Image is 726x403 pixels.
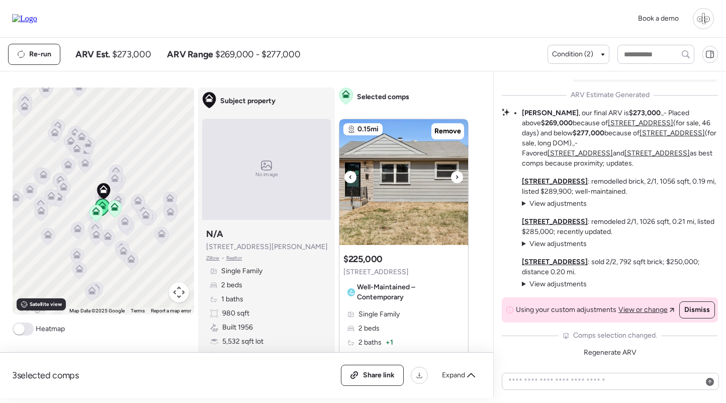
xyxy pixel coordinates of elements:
[220,96,276,106] span: Subject property
[206,254,220,262] span: Zillow
[529,280,587,288] span: View adjustments
[395,352,411,362] span: + 11%
[131,308,145,313] a: Terms (opens in new tab)
[573,331,657,341] span: Comps selection changed.
[618,305,668,315] span: View or change
[221,280,242,290] span: 2 beds
[29,49,51,59] span: Re-run
[69,308,125,313] span: Map Data ©2025 Google
[12,369,79,381] span: 3 selected comps
[221,294,243,304] span: 1 baths
[15,301,48,314] a: Open this area in Google Maps (opens a new window)
[222,254,224,262] span: •
[357,124,379,134] span: 0.15mi
[357,92,409,102] span: Selected comps
[151,308,191,313] a: Report a map error
[629,109,661,117] strong: $273,000
[343,253,383,265] h3: $225,000
[255,171,278,179] span: No image
[548,149,613,157] a: [STREET_ADDRESS]
[167,48,213,60] span: ARV Range
[618,305,674,315] a: View or change
[12,14,37,23] img: Logo
[522,108,718,169] li: , our final ARV is .,- Placed above because of (for sale, 46 days) and below because of (for sale...
[571,90,650,100] span: ARV Estimate Generated
[522,177,718,197] p: : remodelled brick, 2/1, 1056 sqft, 0.19 mi, listed $289,900; well-maintained.
[442,370,465,380] span: Expand
[684,305,710,315] span: Dismiss
[222,323,253,333] span: Built 1956
[215,48,300,60] span: $269,000 - $277,000
[386,338,393,348] span: + 1
[206,242,328,252] span: [STREET_ADDRESS][PERSON_NAME]
[75,48,110,60] span: ARV Est.
[358,309,400,319] span: Single Family
[522,109,579,117] strong: [PERSON_NAME]
[222,351,238,361] span: Brick
[434,126,461,136] span: Remove
[343,267,409,277] span: [STREET_ADDRESS]
[529,239,587,248] span: View adjustments
[573,129,604,137] strong: $277,000
[516,305,616,315] span: Using your custom adjustments
[522,239,587,249] summary: View adjustments
[222,308,249,318] span: 980 sqft
[584,348,637,357] span: Regenerate ARV
[359,352,391,362] span: 1,092 sqft
[640,129,705,137] a: [STREET_ADDRESS]
[522,279,587,289] summary: View adjustments
[624,149,690,157] a: [STREET_ADDRESS]
[522,258,588,266] a: [STREET_ADDRESS]
[169,282,189,302] button: Map camera controls
[522,177,588,186] a: [STREET_ADDRESS]
[15,301,48,314] img: Google
[358,324,380,334] span: 2 beds
[363,370,395,380] span: Share link
[36,324,65,334] span: Heatmap
[638,14,679,23] span: Book a demo
[522,257,718,277] p: : sold 2/2, 792 sqft brick; $250,000; distance 0.20 mi.
[608,119,673,127] a: [STREET_ADDRESS]
[552,49,593,59] span: Condition (2)
[358,338,382,348] span: 2 baths
[30,300,62,308] span: Satellite view
[221,266,262,276] span: Single Family
[522,199,587,209] summary: View adjustments
[206,228,223,240] h3: N/A
[357,282,460,302] span: Well-Maintained – Contemporary
[529,199,587,208] span: View adjustments
[522,217,718,237] p: : remodeled 2/1, 1026 sqft, 0.21 mi, listed $285,000; recently updated.
[226,254,242,262] span: Realtor
[112,48,151,60] span: $273,000
[541,119,573,127] strong: $269,000
[522,217,588,226] a: [STREET_ADDRESS]
[222,337,263,347] span: 5,532 sqft lot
